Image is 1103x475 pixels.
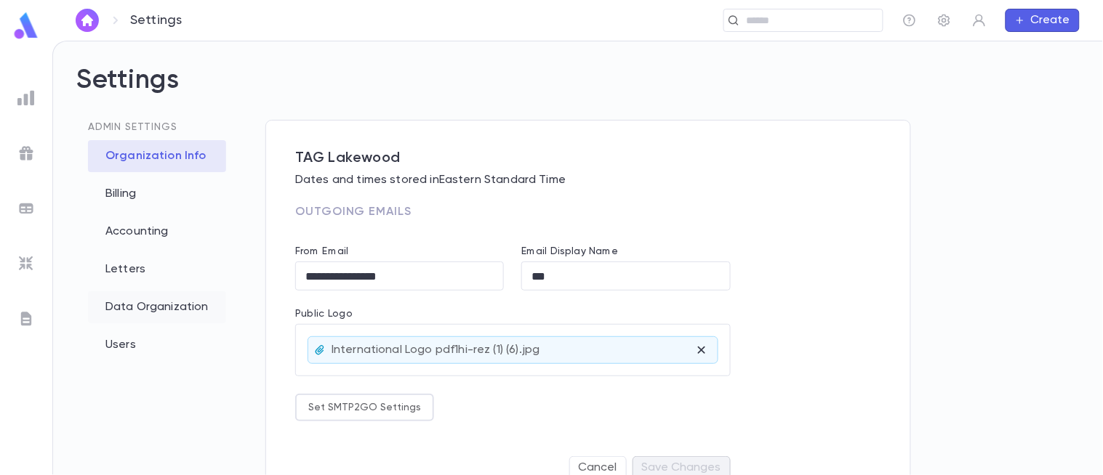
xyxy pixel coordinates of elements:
div: Organization Info [88,140,226,172]
div: Data Organization [88,291,226,323]
p: Settings [130,12,182,28]
img: logo [12,12,41,40]
p: International Logo pdf1hi-rez (1) (6).jpg [332,343,540,357]
p: Dates and times stored in Eastern Standard Time [295,173,881,187]
span: TAG Lakewood [295,150,881,167]
label: Email Display Name [521,245,619,257]
span: Admin Settings [88,122,177,132]
p: Public Logo [295,308,731,324]
img: batches_grey.339ca447c9d9533ef1741baa751efc33.svg [17,200,35,217]
img: imports_grey.530a8a0e642e233f2baf0ef88e8c9fcb.svg [17,255,35,272]
img: campaigns_grey.99e729a5f7ee94e3726e6486bddda8f1.svg [17,145,35,162]
div: Billing [88,178,226,210]
div: Accounting [88,216,226,248]
img: letters_grey.7941b92b52307dd3b8a917253454ce1c.svg [17,310,35,328]
button: Create [1006,9,1080,32]
h2: Settings [76,65,1080,120]
label: From Email [295,245,348,257]
img: home_white.a664292cf8c1dea59945f0da9f25487c.svg [79,15,96,26]
span: Outgoing Emails [295,206,412,218]
img: reports_grey.c525e4749d1bce6a11f5fe2a8de1b229.svg [17,89,35,107]
button: Set SMTP2GO Settings [295,394,434,421]
div: Users [88,329,226,361]
div: Letters [88,253,226,285]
